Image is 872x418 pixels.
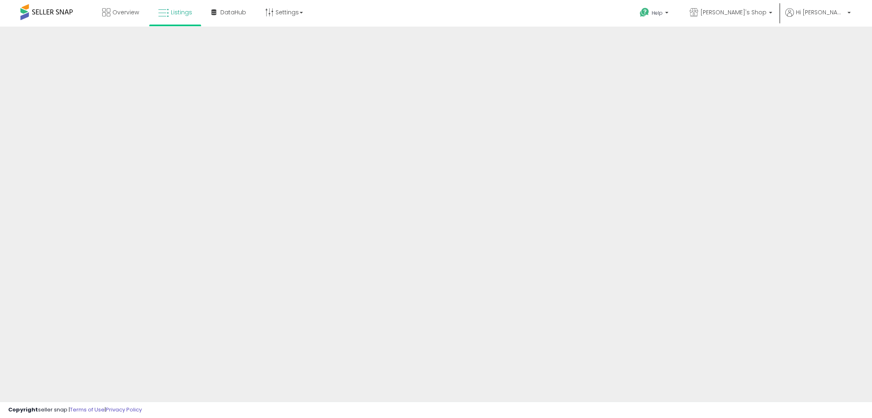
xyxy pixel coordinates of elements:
a: Hi [PERSON_NAME] [785,8,851,27]
span: Listings [171,8,192,16]
span: [PERSON_NAME]'s Shop [700,8,767,16]
span: Help [652,9,663,16]
a: Help [633,1,677,27]
span: DataHub [220,8,246,16]
span: Hi [PERSON_NAME] [796,8,845,16]
span: Overview [112,8,139,16]
i: Get Help [639,7,650,18]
